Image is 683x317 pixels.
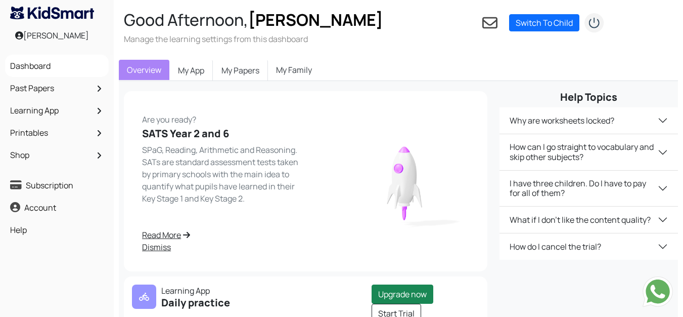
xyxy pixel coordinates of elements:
a: Overview [119,60,169,80]
a: Account [8,199,106,216]
img: rocket [340,133,470,230]
button: How do I cancel the trial? [499,233,678,260]
img: Send whatsapp message to +442080035976 [643,276,673,307]
h5: SATS Year 2 and 6 [142,128,300,140]
a: My Papers [213,60,268,81]
a: Read More [142,229,300,241]
p: SPaG, Reading, Arithmetic and Reasoning. SATs are standard assessment tests taken by primary scho... [142,144,300,205]
a: Switch To Child [509,14,579,31]
a: Dismiss [142,241,300,253]
a: Learning App [8,102,106,119]
a: Subscription [8,177,106,194]
img: logout2.png [584,13,604,33]
a: Shop [8,146,106,164]
a: Help [8,221,106,239]
button: I have three children. Do I have to pay for all of them? [499,171,678,206]
button: How can I go straight to vocabulary and skip other subjects? [499,134,678,170]
img: KidSmart logo [10,7,94,19]
p: Learning App [132,285,300,297]
p: Are you ready? [142,109,300,126]
a: My App [169,60,213,81]
h2: Good Afternoon, [124,10,383,29]
a: Printables [8,124,106,141]
button: What if I don't like the content quality? [499,207,678,233]
button: Why are worksheets locked? [499,107,678,134]
h5: Daily practice [132,297,300,309]
h5: Help Topics [499,91,678,103]
a: Dashboard [8,57,106,74]
h3: Manage the learning settings from this dashboard [124,33,383,45]
span: [PERSON_NAME] [248,9,383,31]
a: My Family [268,60,320,80]
a: Upgrade now [372,285,433,304]
a: Past Papers [8,80,106,97]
